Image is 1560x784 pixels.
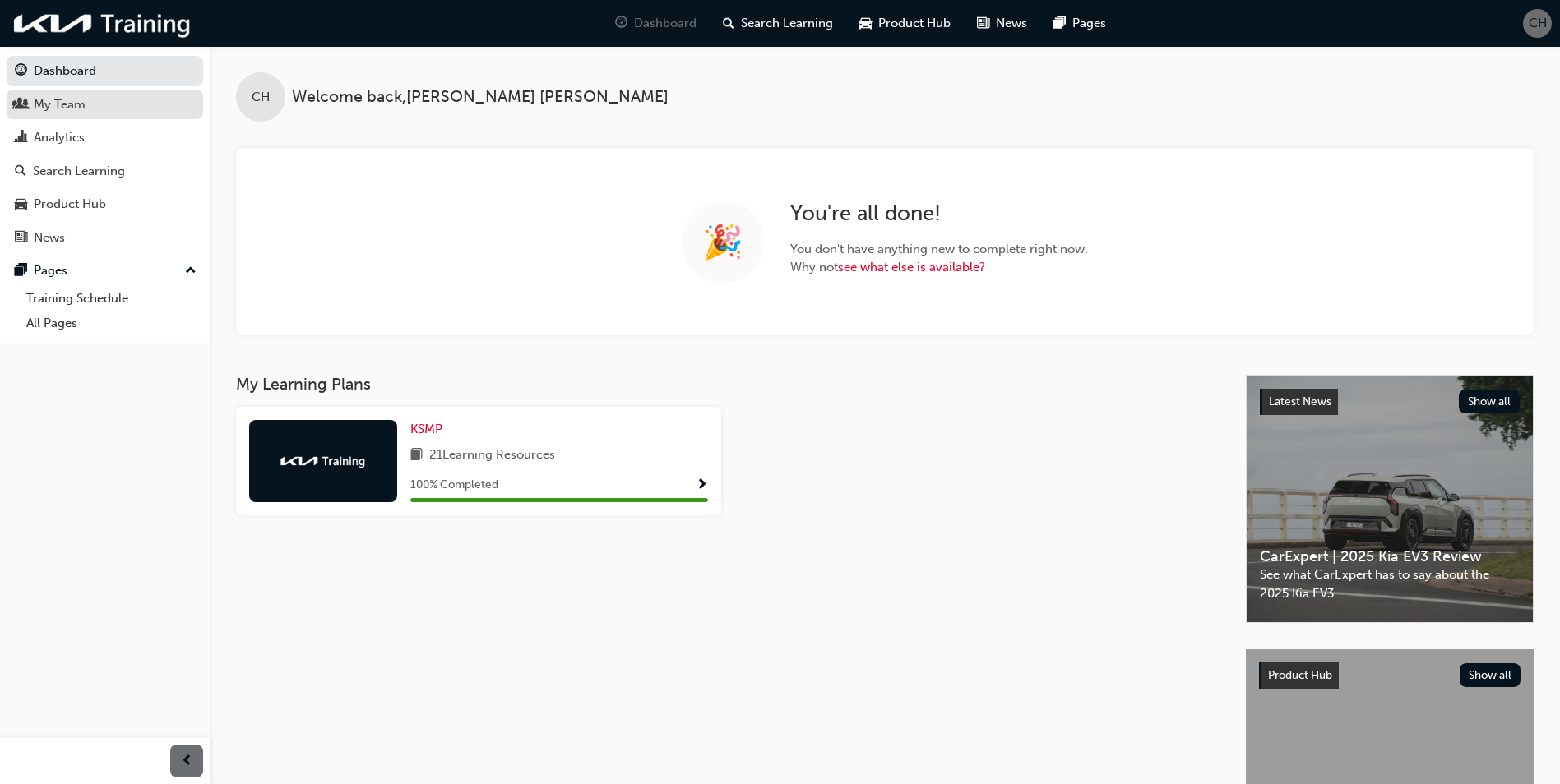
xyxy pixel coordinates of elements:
span: news-icon [977,13,989,34]
span: See what CarExpert has to say about the 2025 Kia EV3. [1260,565,1520,602]
span: search-icon [15,164,26,179]
button: Pages [7,256,203,286]
span: KSMP [410,422,442,436]
span: Why not [790,258,1088,277]
button: DashboardMy TeamAnalyticsSearch LearningProduct HubNews [7,53,203,256]
span: up-icon [185,261,197,282]
a: see what else is available? [838,260,985,274]
a: Latest NewsShow allCarExpert | 2025 Kia EV3 ReviewSee what CarExpert has to say about the 2025 Ki... [1246,375,1534,623]
span: News [996,14,1027,33]
a: All Pages [20,311,203,336]
span: guage-icon [15,64,27,79]
img: kia-training [8,7,197,40]
h2: You ' re all done! [790,201,1088,227]
div: Search Learning [33,162,125,181]
a: news-iconNews [964,7,1040,40]
span: book-icon [410,445,423,466]
span: You don ' t have anything new to complete right now. [790,240,1088,259]
span: Pages [1072,14,1106,33]
span: chart-icon [15,131,27,145]
div: My Team [34,95,86,114]
span: search-icon [723,13,734,34]
button: CH [1523,9,1552,38]
a: Training Schedule [20,286,203,311]
div: Pages [34,261,67,280]
h3: My Learning Plans [236,375,1220,394]
span: car-icon [15,197,27,212]
button: Show all [1459,390,1521,413]
span: pages-icon [1053,13,1066,34]
a: car-iconProduct Hub [846,7,964,40]
div: Product Hub [34,195,106,214]
span: Product Hub [878,14,951,33]
span: 100 % Completed [410,476,498,495]
a: Dashboard [7,56,203,86]
a: News [7,223,203,253]
span: car-icon [859,13,872,34]
span: 21 Learning Resources [429,445,555,466]
a: My Team [7,90,203,120]
span: guage-icon [615,13,627,34]
button: Show Progress [696,475,708,496]
a: search-iconSearch Learning [710,7,846,40]
span: Search Learning [741,14,833,33]
span: Dashboard [634,14,697,33]
span: CarExpert | 2025 Kia EV3 Review [1260,547,1520,566]
div: Analytics [34,128,85,147]
a: Latest NewsShow all [1260,389,1520,415]
span: news-icon [15,231,27,246]
a: Search Learning [7,156,203,187]
span: Product Hub [1268,668,1332,682]
button: Show all [1460,663,1521,687]
span: 🎉 [702,233,743,251]
a: guage-iconDashboard [602,7,710,40]
a: Analytics [7,122,203,153]
a: Product Hub [7,189,203,219]
span: CH [1529,14,1547,33]
span: people-icon [15,98,27,113]
a: pages-iconPages [1040,7,1119,40]
span: Latest News [1269,394,1331,408]
span: pages-icon [15,264,27,279]
a: KSMP [410,420,449,439]
a: Product HubShow all [1259,662,1521,689]
div: News [34,228,65,247]
span: Welcome back , [PERSON_NAME] [PERSON_NAME] [292,88,669,107]
span: prev-icon [181,751,193,772]
span: Show Progress [696,478,708,493]
span: CH [252,88,270,107]
img: kia-training [278,453,368,469]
